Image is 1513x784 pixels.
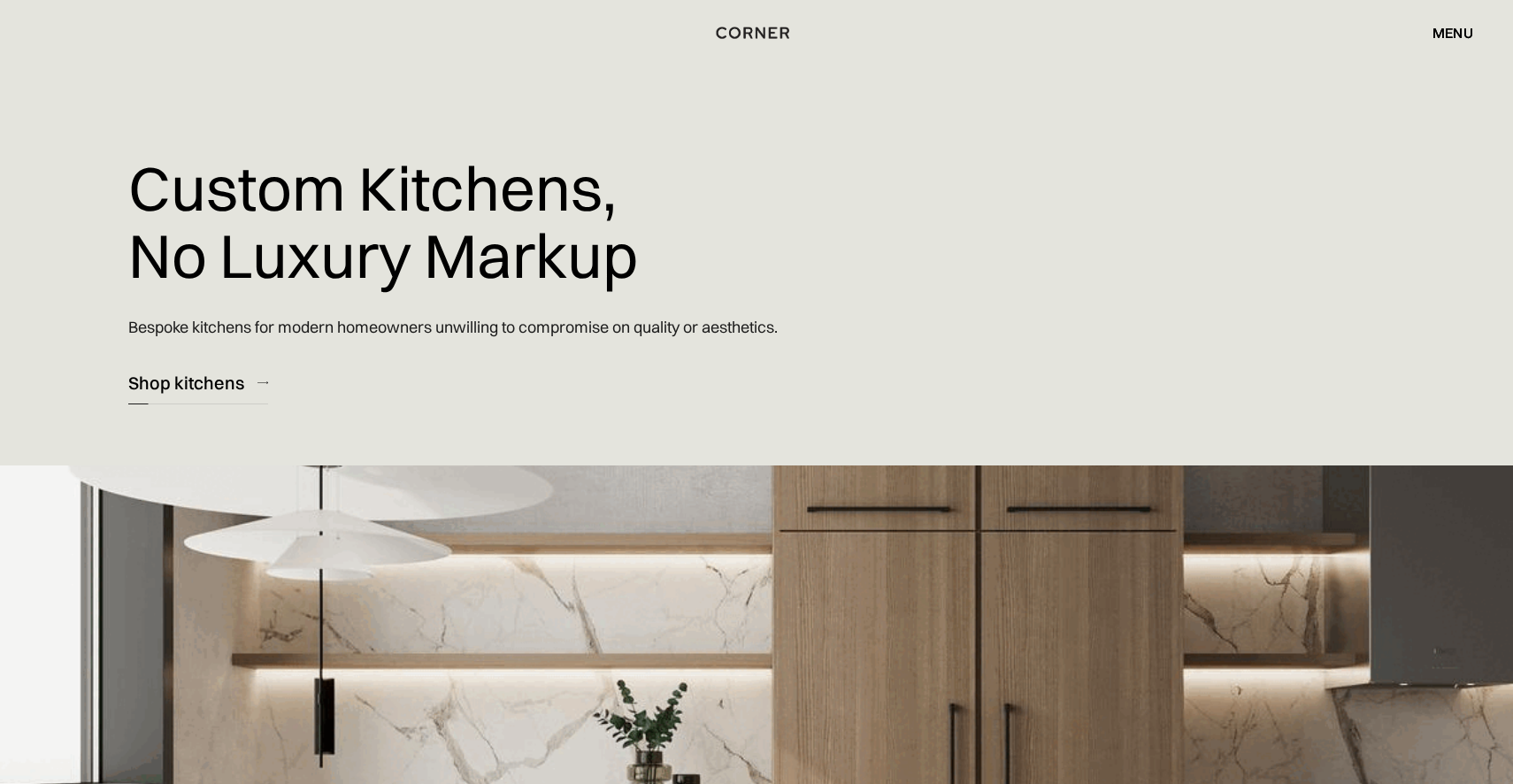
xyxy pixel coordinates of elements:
[128,302,778,352] p: Bespoke kitchens for modern homeowners unwilling to compromise on quality or aesthetics.
[128,371,244,395] div: Shop kitchens
[1432,26,1473,40] div: menu
[1415,18,1473,48] div: menu
[128,142,638,302] h1: Custom Kitchens, No Luxury Markup
[128,361,268,404] a: Shop kitchens
[698,21,816,44] a: home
